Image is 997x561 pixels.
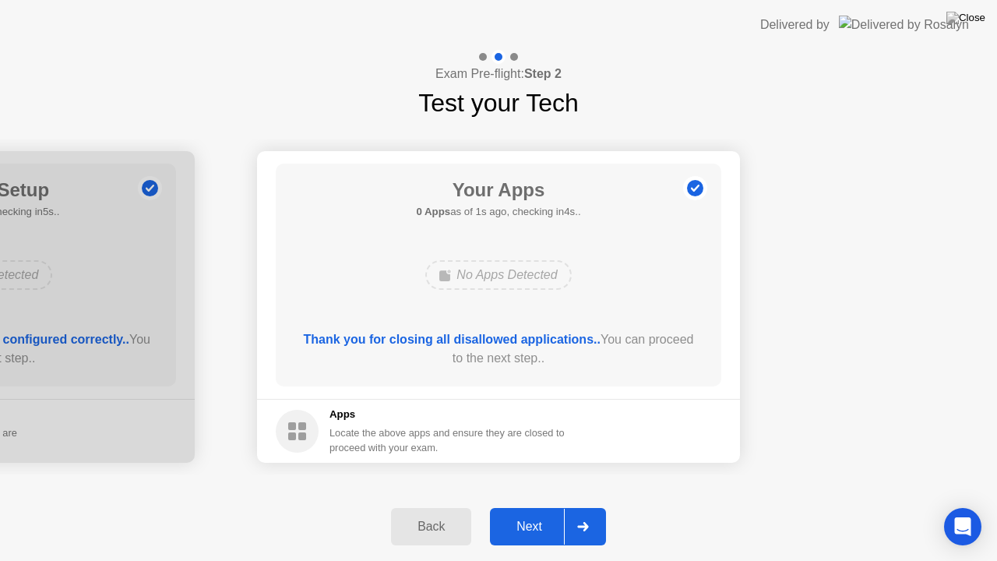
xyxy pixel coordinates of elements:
b: Thank you for closing all disallowed applications.. [304,333,601,346]
div: Next [495,520,564,534]
button: Next [490,508,606,545]
h1: Test your Tech [418,84,579,122]
button: Back [391,508,471,545]
h5: Apps [329,407,565,422]
div: You can proceed to the next step.. [298,330,699,368]
div: Locate the above apps and ensure they are closed to proceed with your exam. [329,425,565,455]
img: Delivered by Rosalyn [839,16,969,34]
h4: Exam Pre-flight: [435,65,562,83]
h5: as of 1s ago, checking in4s.. [416,204,580,220]
h1: Your Apps [416,176,580,204]
b: 0 Apps [416,206,450,217]
div: Open Intercom Messenger [944,508,981,545]
img: Close [946,12,985,24]
div: No Apps Detected [425,260,571,290]
div: Back [396,520,467,534]
div: Delivered by [760,16,830,34]
b: Step 2 [524,67,562,80]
